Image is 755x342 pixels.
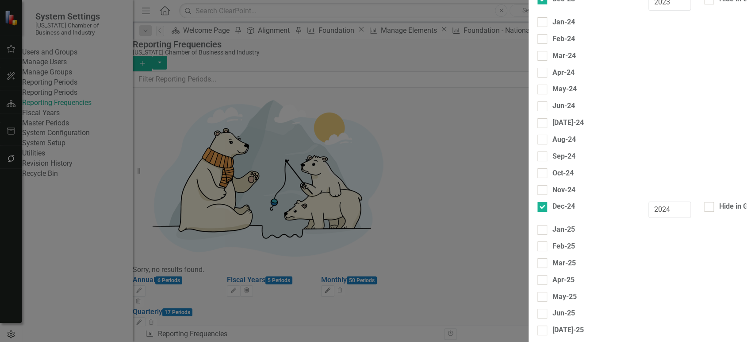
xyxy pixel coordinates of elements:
div: Nov-24 [552,185,575,195]
div: Dec-24 [552,202,575,212]
div: Feb-24 [552,34,575,44]
div: Apr-24 [552,68,575,78]
div: [DATE]-25 [552,325,584,335]
div: Oct-24 [552,168,574,179]
div: Mar-24 [552,51,576,61]
div: May-24 [552,84,577,94]
div: Aug-24 [552,135,576,145]
div: Sep-24 [552,152,575,162]
div: Jan-24 [552,17,575,27]
input: Dec-24 [648,202,691,218]
div: [DATE]-24 [552,118,584,128]
div: Apr-25 [552,275,575,285]
div: Feb-25 [552,241,575,252]
div: Jun-24 [552,101,575,111]
div: Mar-25 [552,258,576,268]
div: May-25 [552,292,577,302]
div: Jun-25 [552,308,575,319]
div: Jan-25 [552,225,575,235]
